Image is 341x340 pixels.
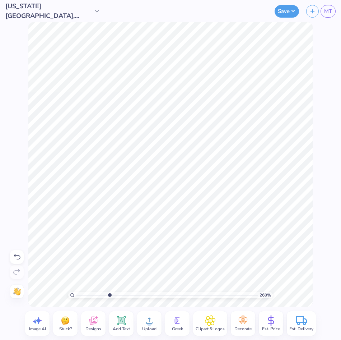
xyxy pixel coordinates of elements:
[142,326,157,332] span: Upload
[324,7,332,15] span: MT
[5,1,92,21] span: [US_STATE][GEOGRAPHIC_DATA], [GEOGRAPHIC_DATA] : [GEOGRAPHIC_DATA][PERSON_NAME]
[234,326,252,332] span: Decorate
[321,5,336,18] a: MT
[289,326,313,332] span: Est. Delivery
[275,5,299,18] button: Save
[85,326,101,332] span: Designs
[196,326,225,332] span: Clipart & logos
[262,326,280,332] span: Est. Price
[29,326,46,332] span: Image AI
[59,326,72,332] span: Stuck?
[60,315,71,326] img: Stuck?
[172,326,183,332] span: Greek
[113,326,130,332] span: Add Text
[260,292,271,298] span: 260 %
